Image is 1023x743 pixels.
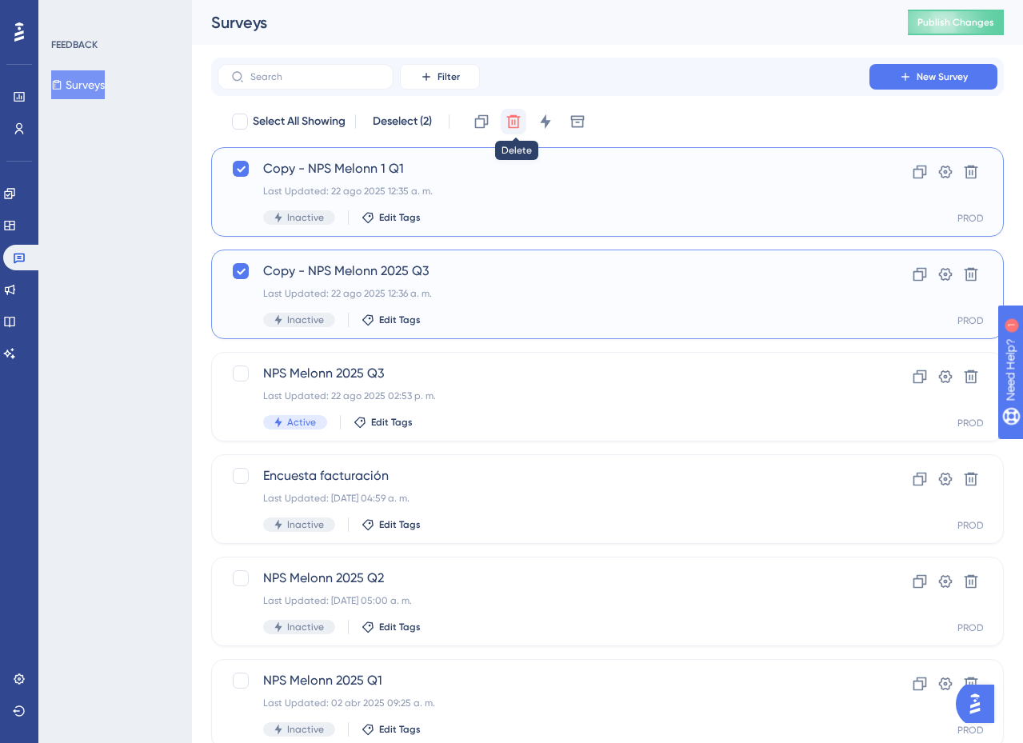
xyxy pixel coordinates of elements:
div: Last Updated: 22 ago 2025 12:35 a. m. [263,185,824,198]
button: Publish Changes [908,10,1004,35]
button: Edit Tags [354,416,413,429]
div: PROD [957,314,984,327]
span: Edit Tags [379,723,421,736]
div: Surveys [211,11,868,34]
input: Search [250,71,380,82]
span: New Survey [917,70,968,83]
span: Edit Tags [379,314,421,326]
span: Encuesta facturación [263,466,824,485]
div: PROD [957,212,984,225]
span: Inactive [287,211,324,224]
div: Last Updated: 02 abr 2025 09:25 a. m. [263,697,824,709]
button: Edit Tags [362,621,421,633]
button: Edit Tags [362,314,421,326]
span: Edit Tags [371,416,413,429]
span: Edit Tags [379,621,421,633]
button: Deselect (2) [366,107,439,136]
div: FEEDBACK [51,38,98,51]
span: Active [287,416,316,429]
span: Inactive [287,621,324,633]
div: PROD [957,417,984,429]
span: Edit Tags [379,518,421,531]
span: Select All Showing [253,112,346,131]
span: Deselect (2) [373,112,432,131]
span: Inactive [287,723,324,736]
button: Surveys [51,70,105,99]
span: Edit Tags [379,211,421,224]
span: Publish Changes [917,16,994,29]
div: PROD [957,724,984,737]
button: Filter [400,64,480,90]
div: PROD [957,519,984,532]
div: Last Updated: 22 ago 2025 12:36 a. m. [263,287,824,300]
span: Copy - NPS Melonn 1 Q1 [263,159,824,178]
button: New Survey [869,64,997,90]
div: Last Updated: [DATE] 04:59 a. m. [263,492,824,505]
span: Copy - NPS Melonn 2025 Q3 [263,262,824,281]
span: Need Help? [38,4,100,23]
div: PROD [957,621,984,634]
div: Last Updated: [DATE] 05:00 a. m. [263,594,824,607]
iframe: UserGuiding AI Assistant Launcher [956,680,1004,728]
span: NPS Melonn 2025 Q1 [263,671,824,690]
button: Edit Tags [362,211,421,224]
button: Edit Tags [362,518,421,531]
span: Inactive [287,314,324,326]
span: Inactive [287,518,324,531]
span: NPS Melonn 2025 Q3 [263,364,824,383]
div: Last Updated: 22 ago 2025 02:53 p. m. [263,389,824,402]
button: Edit Tags [362,723,421,736]
span: Filter [438,70,460,83]
span: NPS Melonn 2025 Q2 [263,569,824,588]
div: 1 [111,8,116,21]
